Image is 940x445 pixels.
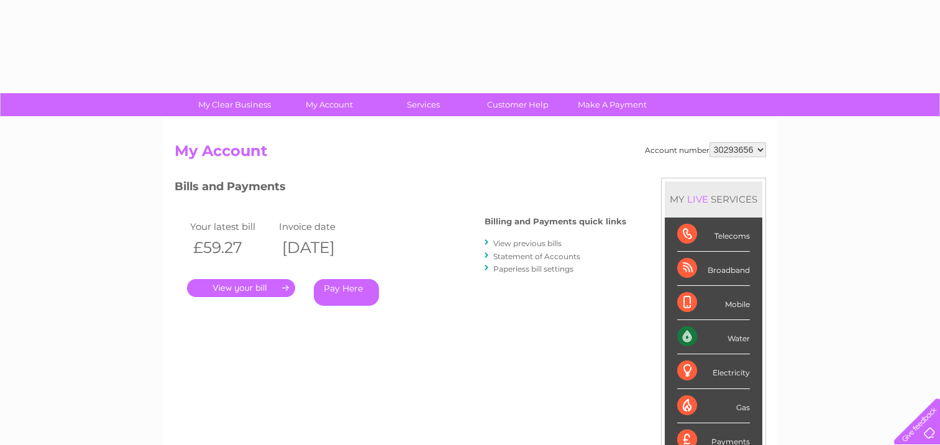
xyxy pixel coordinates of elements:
div: Mobile [677,286,750,320]
td: Invoice date [276,218,365,235]
td: Your latest bill [187,218,276,235]
a: Pay Here [314,279,379,306]
a: My Account [278,93,380,116]
div: Electricity [677,354,750,388]
a: My Clear Business [183,93,286,116]
div: Account number [645,142,766,157]
h4: Billing and Payments quick links [485,217,626,226]
a: . [187,279,295,297]
a: Statement of Accounts [493,252,580,261]
a: Make A Payment [561,93,664,116]
a: Customer Help [467,93,569,116]
th: £59.27 [187,235,276,260]
div: Telecoms [677,218,750,252]
div: MY SERVICES [665,181,762,217]
a: Services [372,93,475,116]
div: Gas [677,389,750,423]
a: View previous bills [493,239,562,248]
th: [DATE] [276,235,365,260]
h2: My Account [175,142,766,166]
div: LIVE [685,193,711,205]
div: Broadband [677,252,750,286]
div: Water [677,320,750,354]
h3: Bills and Payments [175,178,626,200]
a: Paperless bill settings [493,264,573,273]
